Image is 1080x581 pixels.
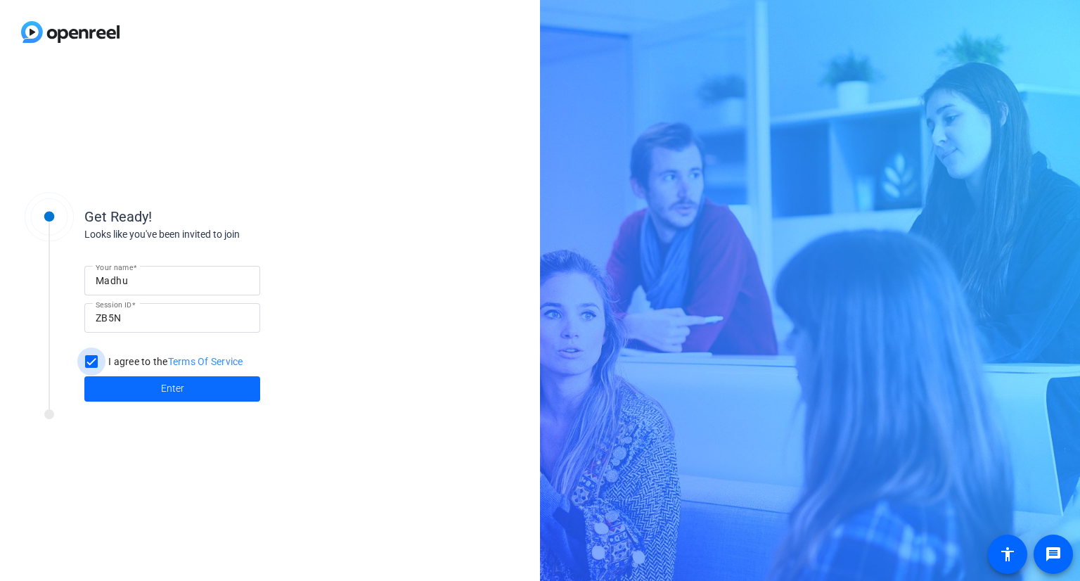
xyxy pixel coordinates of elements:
div: Looks like you've been invited to join [84,227,366,242]
button: Enter [84,376,260,402]
mat-label: Your name [96,263,133,272]
mat-icon: message [1045,546,1062,563]
span: Enter [161,381,184,396]
div: Get Ready! [84,206,366,227]
a: Terms Of Service [168,356,243,367]
mat-icon: accessibility [999,546,1016,563]
mat-label: Session ID [96,300,131,309]
label: I agree to the [105,355,243,369]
